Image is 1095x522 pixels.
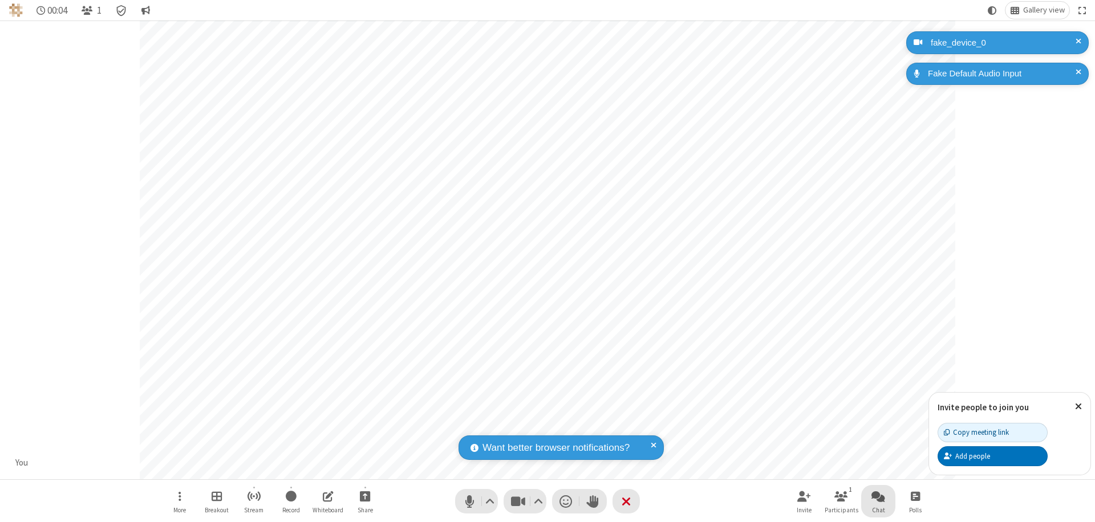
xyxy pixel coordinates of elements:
[200,485,234,517] button: Manage Breakout Rooms
[205,507,229,513] span: Breakout
[348,485,382,517] button: Start sharing
[1005,2,1069,19] button: Change layout
[846,484,855,495] div: 1
[111,2,132,19] div: Meeting details Encryption enabled
[1074,2,1091,19] button: Fullscreen
[824,485,858,517] button: Open participant list
[97,5,102,16] span: 1
[927,36,1080,50] div: fake_device_0
[983,2,1001,19] button: Using system theme
[898,485,932,517] button: Open poll
[313,507,343,513] span: Whiteboard
[909,507,922,513] span: Polls
[787,485,821,517] button: Invite participants (⌘+Shift+I)
[944,427,1009,438] div: Copy meeting link
[938,423,1048,442] button: Copy meeting link
[872,507,885,513] span: Chat
[613,489,640,513] button: End or leave meeting
[136,2,155,19] button: Conversation
[579,489,607,513] button: Raise hand
[9,3,23,17] img: QA Selenium DO NOT DELETE OR CHANGE
[11,456,33,470] div: You
[924,67,1080,80] div: Fake Default Audio Input
[244,507,263,513] span: Stream
[797,507,812,513] span: Invite
[1066,393,1090,421] button: Close popover
[938,402,1029,413] label: Invite people to join you
[531,489,546,513] button: Video setting
[173,507,186,513] span: More
[552,489,579,513] button: Send a reaction
[32,2,72,19] div: Timer
[861,485,895,517] button: Open chat
[358,507,373,513] span: Share
[482,441,630,455] span: Want better browser notifications?
[482,489,498,513] button: Audio settings
[274,485,308,517] button: Start recording
[455,489,498,513] button: Mute (⌘+Shift+A)
[825,507,858,513] span: Participants
[282,507,300,513] span: Record
[237,485,271,517] button: Start streaming
[1023,6,1065,15] span: Gallery view
[504,489,546,513] button: Stop video (⌘+Shift+V)
[311,485,345,517] button: Open shared whiteboard
[76,2,106,19] button: Open participant list
[938,446,1048,466] button: Add people
[163,485,197,517] button: Open menu
[47,5,67,16] span: 00:04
